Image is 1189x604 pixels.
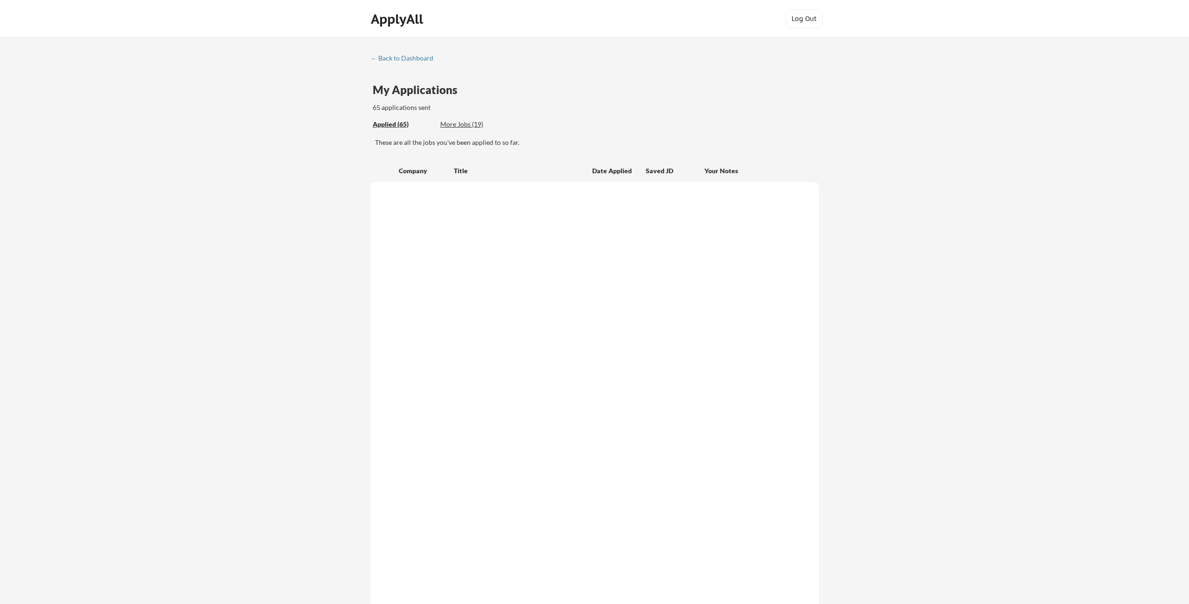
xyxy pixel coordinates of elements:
div: These are all the jobs you've been applied to so far. [373,120,433,129]
div: My Applications [373,84,465,95]
div: Company [399,166,445,176]
div: Applied (65) [373,120,433,129]
a: ← Back to Dashboard [370,54,440,64]
div: 65 applications sent [373,103,553,112]
div: Saved JD [646,162,704,179]
div: ApplyAll [371,11,426,27]
button: Log Out [786,9,823,28]
div: ← Back to Dashboard [370,55,440,61]
div: Title [454,166,583,176]
div: More Jobs (19) [440,120,509,129]
div: These are job applications we think you'd be a good fit for, but couldn't apply you to automatica... [440,120,509,129]
div: These are all the jobs you've been applied to so far. [375,138,819,147]
div: Your Notes [704,166,811,176]
div: Date Applied [592,166,633,176]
